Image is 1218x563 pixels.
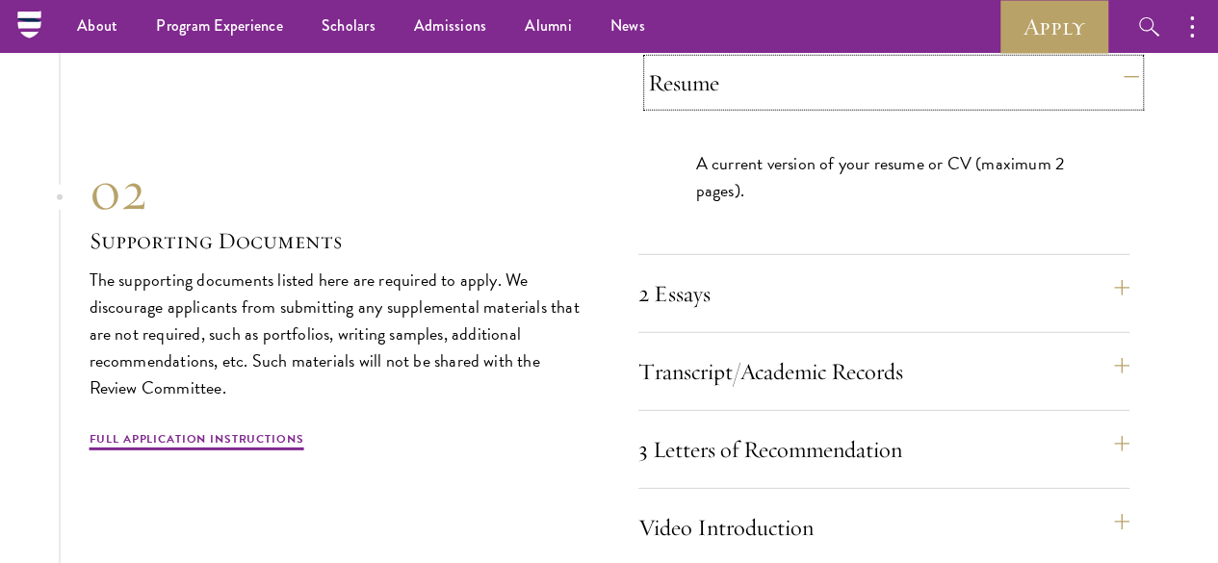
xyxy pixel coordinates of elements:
[648,60,1139,106] button: Resume
[90,267,581,401] p: The supporting documents listed here are required to apply. We discourage applicants from submitt...
[638,348,1129,395] button: Transcript/Academic Records
[90,157,581,224] div: 02
[90,430,304,453] a: Full Application Instructions
[90,224,581,257] h3: Supporting Documents
[638,426,1129,473] button: 3 Letters of Recommendation
[696,150,1072,204] p: A current version of your resume or CV (maximum 2 pages).
[638,270,1129,317] button: 2 Essays
[638,504,1129,550] button: Video Introduction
